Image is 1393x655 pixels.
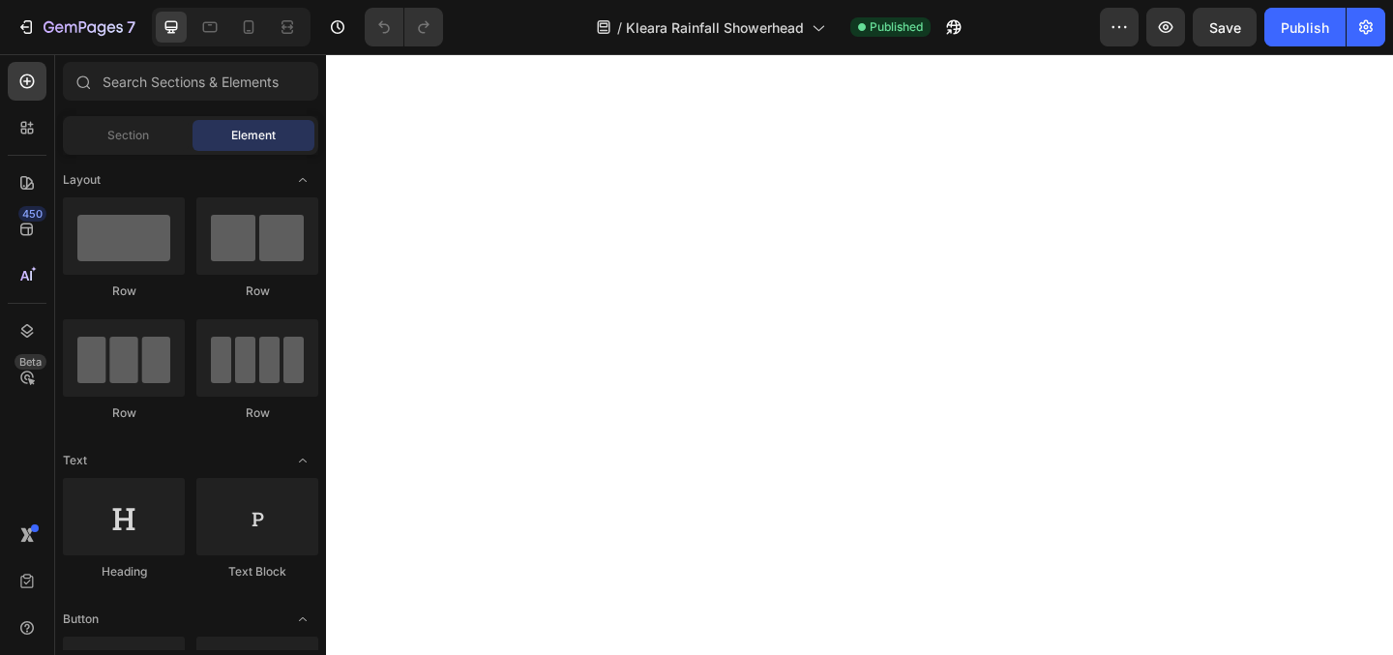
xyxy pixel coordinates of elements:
[287,445,318,476] span: Toggle open
[287,164,318,195] span: Toggle open
[196,283,318,300] div: Row
[365,8,443,46] div: Undo/Redo
[1209,19,1241,36] span: Save
[15,354,46,370] div: Beta
[18,206,46,222] div: 450
[63,283,185,300] div: Row
[1264,8,1346,46] button: Publish
[326,54,1393,655] iframe: Design area
[127,15,135,39] p: 7
[8,8,144,46] button: 7
[196,404,318,422] div: Row
[1193,8,1257,46] button: Save
[196,563,318,581] div: Text Block
[63,171,101,189] span: Layout
[63,452,87,469] span: Text
[63,404,185,422] div: Row
[63,62,318,101] input: Search Sections & Elements
[617,17,622,38] span: /
[231,127,276,144] span: Element
[63,610,99,628] span: Button
[870,18,923,36] span: Published
[626,17,804,38] span: Kleara Rainfall Showerhead
[1281,17,1329,38] div: Publish
[107,127,149,144] span: Section
[287,604,318,635] span: Toggle open
[63,563,185,581] div: Heading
